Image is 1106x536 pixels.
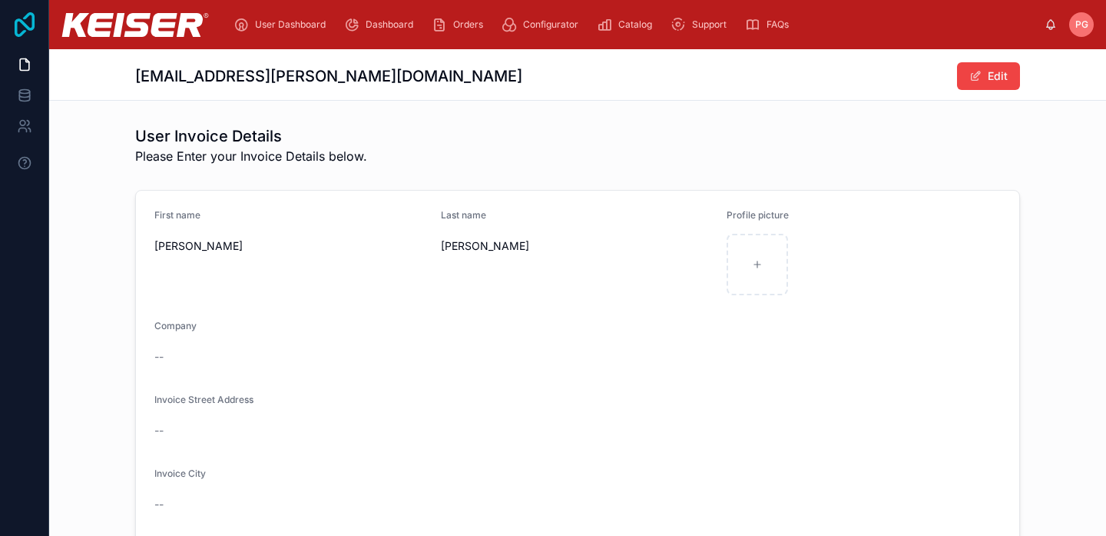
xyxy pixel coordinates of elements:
[666,11,737,38] a: Support
[497,11,589,38] a: Configurator
[135,147,367,165] span: Please Enter your Invoice Details below.
[957,62,1020,90] button: Edit
[441,238,715,254] span: [PERSON_NAME]
[339,11,424,38] a: Dashboard
[618,18,652,31] span: Catalog
[229,11,336,38] a: User Dashboard
[427,11,494,38] a: Orders
[592,11,663,38] a: Catalog
[366,18,413,31] span: Dashboard
[154,209,200,221] span: First name
[441,209,486,221] span: Last name
[453,18,483,31] span: Orders
[154,394,253,405] span: Invoice Street Address
[154,423,164,438] span: --
[154,497,164,512] span: --
[154,349,164,365] span: --
[221,8,1045,42] div: scrollable content
[135,125,367,147] h1: User Invoice Details
[1075,18,1088,31] span: PG
[61,13,209,37] img: App logo
[740,11,800,38] a: FAQs
[154,320,197,331] span: Company
[523,18,578,31] span: Configurator
[767,18,789,31] span: FAQs
[154,468,206,479] span: Invoice City
[135,65,522,87] h1: [EMAIL_ADDRESS][PERSON_NAME][DOMAIN_NAME]
[154,238,429,254] span: [PERSON_NAME]
[255,18,326,31] span: User Dashboard
[692,18,727,31] span: Support
[727,209,789,221] span: Profile picture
